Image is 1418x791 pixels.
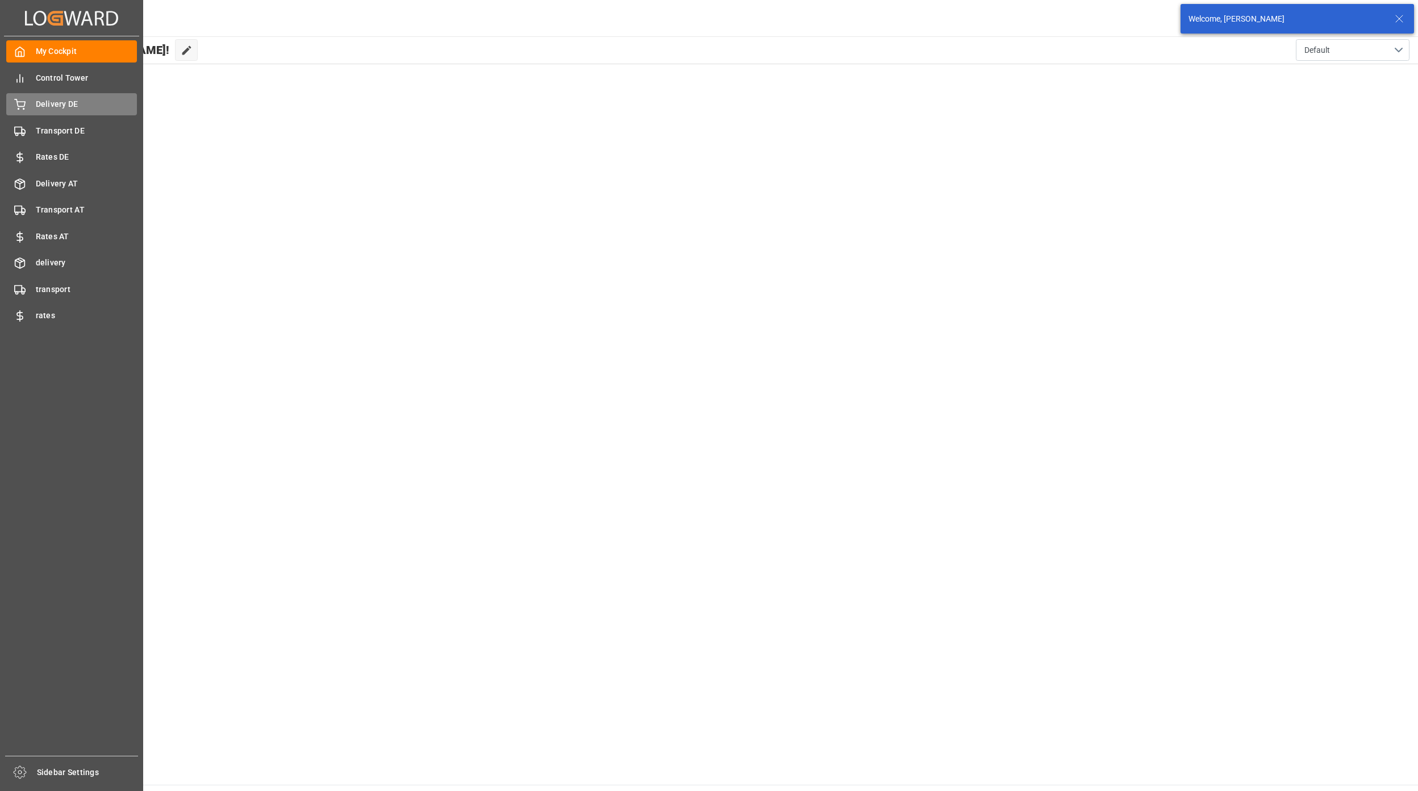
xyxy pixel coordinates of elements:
span: My Cockpit [36,45,137,57]
a: Rates AT [6,225,137,247]
a: My Cockpit [6,40,137,63]
span: rates [36,310,137,322]
a: delivery [6,252,137,274]
a: Delivery AT [6,172,137,194]
a: Rates DE [6,146,137,168]
a: Control Tower [6,66,137,89]
a: rates [6,305,137,327]
span: Rates AT [36,231,137,243]
span: Sidebar Settings [37,767,139,778]
span: Delivery DE [36,98,137,110]
div: Welcome, [PERSON_NAME] [1188,13,1384,25]
span: Transport AT [36,204,137,216]
span: Rates DE [36,151,137,163]
span: Default [1304,44,1330,56]
span: Control Tower [36,72,137,84]
span: Transport DE [36,125,137,137]
a: Transport AT [6,199,137,221]
span: delivery [36,257,137,269]
button: open menu [1296,39,1409,61]
a: Transport DE [6,119,137,141]
a: transport [6,278,137,300]
a: Delivery DE [6,93,137,115]
span: transport [36,284,137,295]
span: Delivery AT [36,178,137,190]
